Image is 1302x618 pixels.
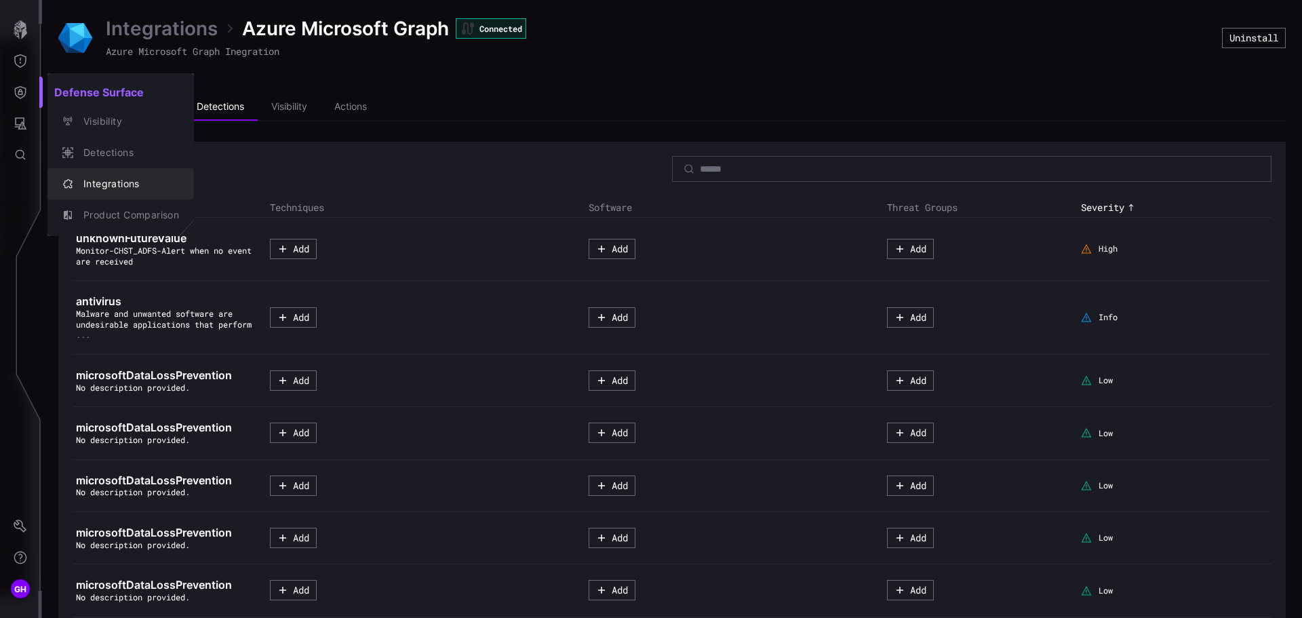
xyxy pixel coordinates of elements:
[47,168,194,199] button: Integrations
[47,106,194,137] button: Visibility
[77,176,179,193] div: Integrations
[47,79,194,106] h2: Defense Surface
[47,137,194,168] button: Detections
[47,199,194,231] button: Product Comparison
[77,207,179,224] div: Product Comparison
[77,113,179,130] div: Visibility
[77,144,179,161] div: Detections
